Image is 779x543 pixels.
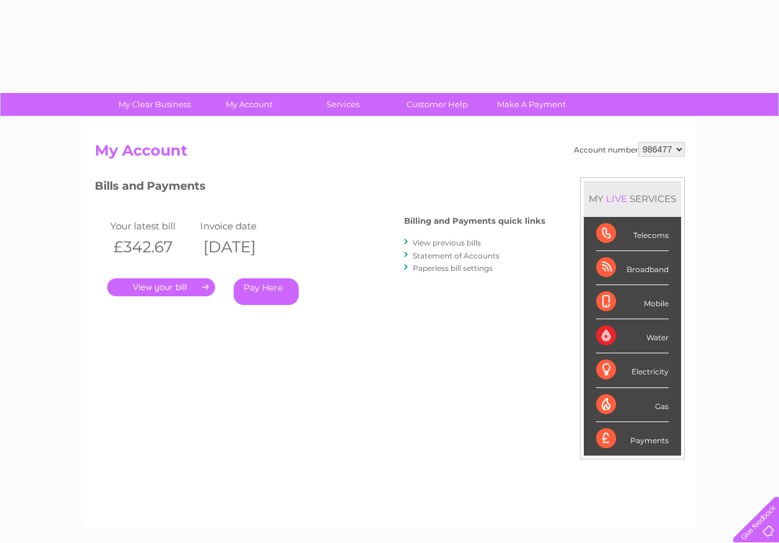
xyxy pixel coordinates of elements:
[107,278,215,296] a: .
[103,93,206,116] a: My Clear Business
[604,193,630,205] div: LIVE
[596,353,669,387] div: Electricity
[95,177,545,199] h3: Bills and Payments
[234,278,299,305] a: Pay Here
[404,216,545,226] h4: Billing and Payments quick links
[107,218,197,234] td: Your latest bill
[596,217,669,251] div: Telecoms
[107,234,197,260] th: £342.67
[292,93,394,116] a: Services
[480,93,583,116] a: Make A Payment
[95,142,685,166] h2: My Account
[197,234,287,260] th: [DATE]
[413,238,481,247] a: View previous bills
[596,251,669,285] div: Broadband
[596,388,669,422] div: Gas
[198,93,300,116] a: My Account
[386,93,488,116] a: Customer Help
[197,218,287,234] td: Invoice date
[413,263,493,273] a: Paperless bill settings
[596,285,669,319] div: Mobile
[596,422,669,456] div: Payments
[584,181,681,216] div: MY SERVICES
[574,142,685,157] div: Account number
[413,251,500,260] a: Statement of Accounts
[596,319,669,353] div: Water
